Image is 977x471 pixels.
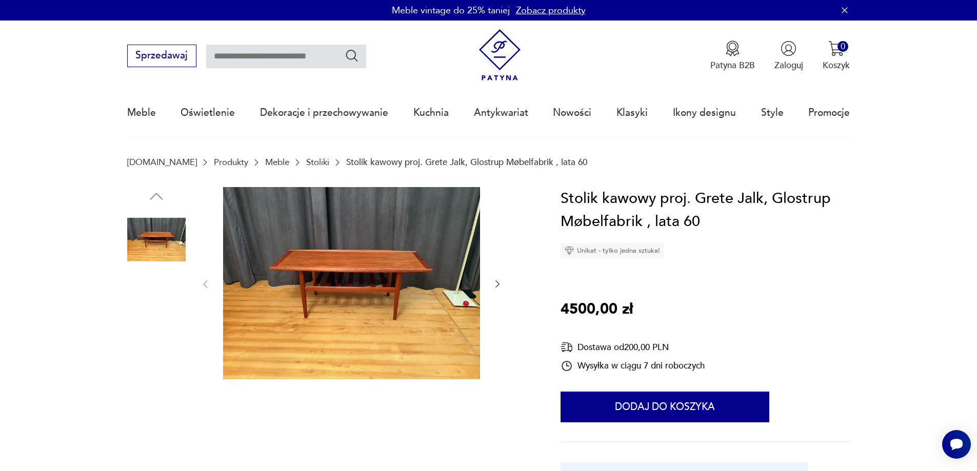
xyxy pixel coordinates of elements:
[516,4,586,17] a: Zobacz produkty
[561,360,705,372] div: Wysyłka w ciągu 7 dni roboczych
[673,89,736,136] a: Ikony designu
[127,276,186,334] img: Zdjęcie produktu Stolik kawowy proj. Grete Jalk, Glostrup Møbelfabrik , lata 60
[127,341,186,400] img: Zdjęcie produktu Stolik kawowy proj. Grete Jalk, Glostrup Møbelfabrik , lata 60
[223,187,480,380] img: Zdjęcie produktu Stolik kawowy proj. Grete Jalk, Glostrup Møbelfabrik , lata 60
[181,89,235,136] a: Oświetlenie
[781,40,796,56] img: Ikonka użytkownika
[561,298,633,321] p: 4500,00 zł
[345,48,360,63] button: Szukaj
[474,29,526,81] img: Patyna - sklep z meblami i dekoracjami vintage
[823,59,850,71] p: Koszyk
[561,341,573,354] img: Ikona dostawy
[127,406,186,465] img: Zdjęcie produktu Stolik kawowy proj. Grete Jalk, Glostrup Møbelfabrik , lata 60
[306,157,329,167] a: Stoliki
[127,157,197,167] a: [DOMAIN_NAME]
[561,243,664,258] div: Unikat - tylko jedna sztuka!
[774,40,803,71] button: Zaloguj
[127,89,156,136] a: Meble
[127,211,186,269] img: Zdjęcie produktu Stolik kawowy proj. Grete Jalk, Glostrup Møbelfabrik , lata 60
[346,157,587,167] p: Stolik kawowy proj. Grete Jalk, Glostrup Møbelfabrik , lata 60
[214,157,248,167] a: Produkty
[561,392,769,422] button: Dodaj do koszyka
[616,89,648,136] a: Klasyki
[127,45,196,67] button: Sprzedawaj
[710,40,755,71] a: Ikona medaluPatyna B2B
[838,41,848,52] div: 0
[725,40,741,56] img: Ikona medalu
[942,430,971,459] iframe: Smartsupp widget button
[565,246,574,255] img: Ikona diamentu
[710,40,755,71] button: Patyna B2B
[413,89,449,136] a: Kuchnia
[774,59,803,71] p: Zaloguj
[561,341,705,354] div: Dostawa od 200,00 PLN
[553,89,591,136] a: Nowości
[808,89,850,136] a: Promocje
[127,52,196,60] a: Sprzedawaj
[265,157,289,167] a: Meble
[474,89,528,136] a: Antykwariat
[392,4,510,17] p: Meble vintage do 25% taniej
[260,89,388,136] a: Dekoracje i przechowywanie
[561,187,850,234] h1: Stolik kawowy proj. Grete Jalk, Glostrup Møbelfabrik , lata 60
[828,40,844,56] img: Ikona koszyka
[761,89,784,136] a: Style
[823,40,850,71] button: 0Koszyk
[710,59,755,71] p: Patyna B2B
